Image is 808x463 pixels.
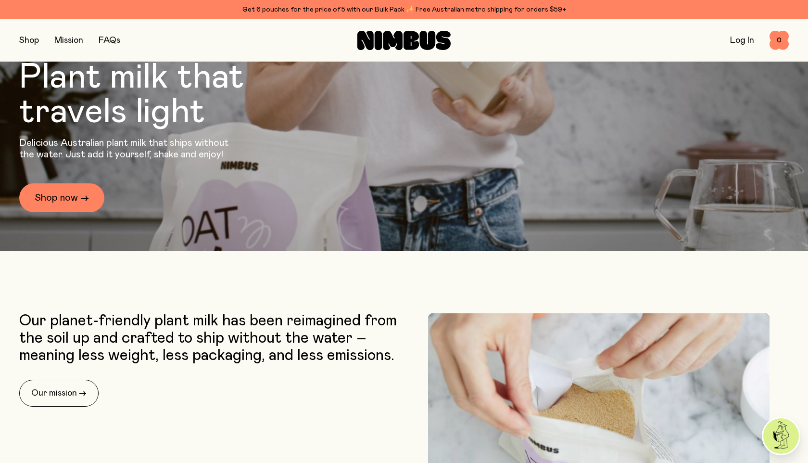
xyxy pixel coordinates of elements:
[763,418,799,454] img: agent
[19,312,399,364] p: Our planet-friendly plant milk has been reimagined from the soil up and crafted to ship without t...
[19,4,789,15] div: Get 6 pouches for the price of 5 with our Bulk Pack ✨ Free Australian metro shipping for orders $59+
[730,36,754,45] a: Log In
[19,60,296,129] h1: Plant milk that travels light
[99,36,120,45] a: FAQs
[54,36,83,45] a: Mission
[19,380,99,407] a: Our mission →
[19,137,235,160] p: Delicious Australian plant milk that ships without the water. Just add it yourself, shake and enjoy!
[770,31,789,50] button: 0
[19,183,104,212] a: Shop now →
